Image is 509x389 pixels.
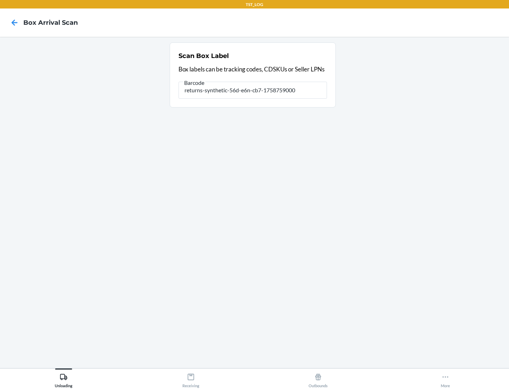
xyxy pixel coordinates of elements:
h2: Scan Box Label [179,51,229,60]
span: Barcode [183,79,205,86]
p: Box labels can be tracking codes, CDSKUs or Seller LPNs [179,65,327,74]
div: More [441,370,450,388]
button: More [382,368,509,388]
div: Outbounds [309,370,328,388]
button: Receiving [127,368,255,388]
p: TST_LOG [246,1,263,8]
h4: Box Arrival Scan [23,18,78,27]
input: Barcode [179,82,327,99]
button: Outbounds [255,368,382,388]
div: Receiving [182,370,199,388]
div: Unloading [55,370,72,388]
